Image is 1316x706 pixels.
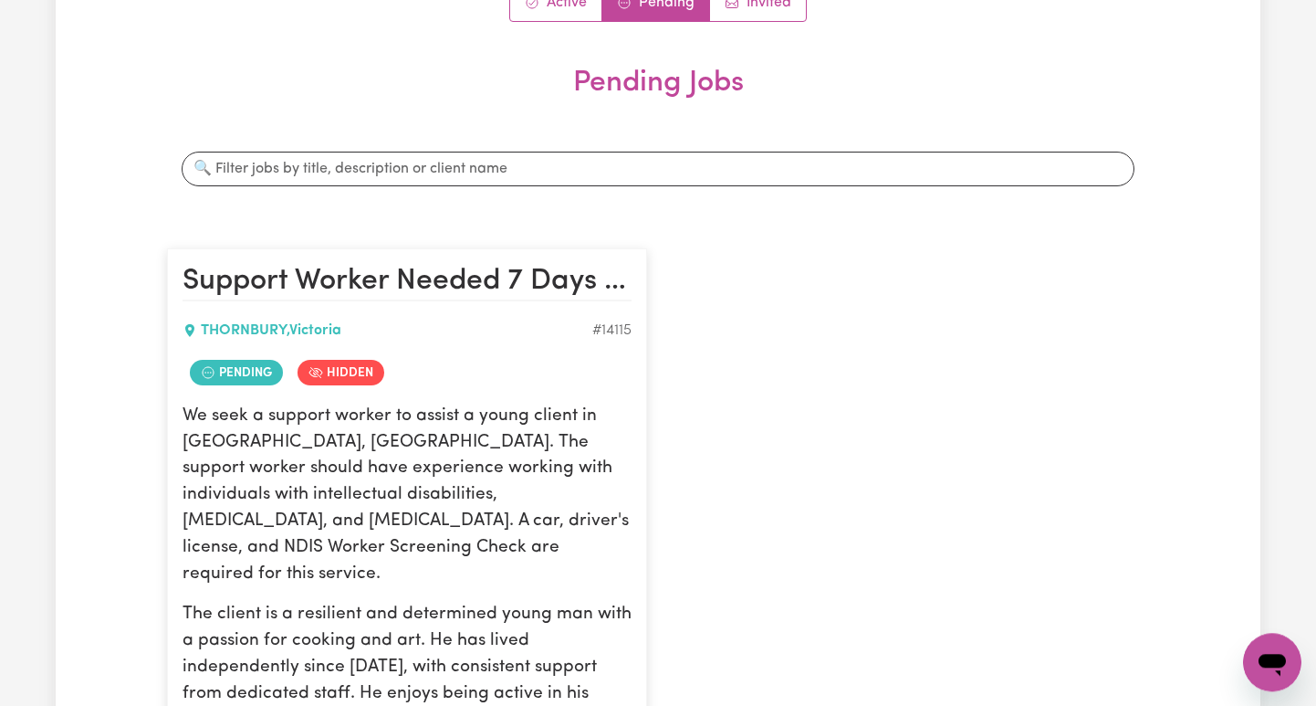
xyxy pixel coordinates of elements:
h2: Pending Jobs [167,66,1149,130]
div: THORNBURY , Victoria [183,320,592,342]
iframe: Button to launch messaging window [1243,633,1301,691]
p: We seek a support worker to assist a young client in [GEOGRAPHIC_DATA], [GEOGRAPHIC_DATA]. The su... [183,404,632,588]
input: 🔍 Filter jobs by title, description or client name [182,152,1134,186]
h2: Support Worker Needed 7 Days A Week In Thornbury, VIC [183,264,632,300]
span: Job is hidden [298,360,384,385]
span: Job contract pending review by care worker [190,360,283,385]
div: Job ID #14115 [592,320,632,342]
